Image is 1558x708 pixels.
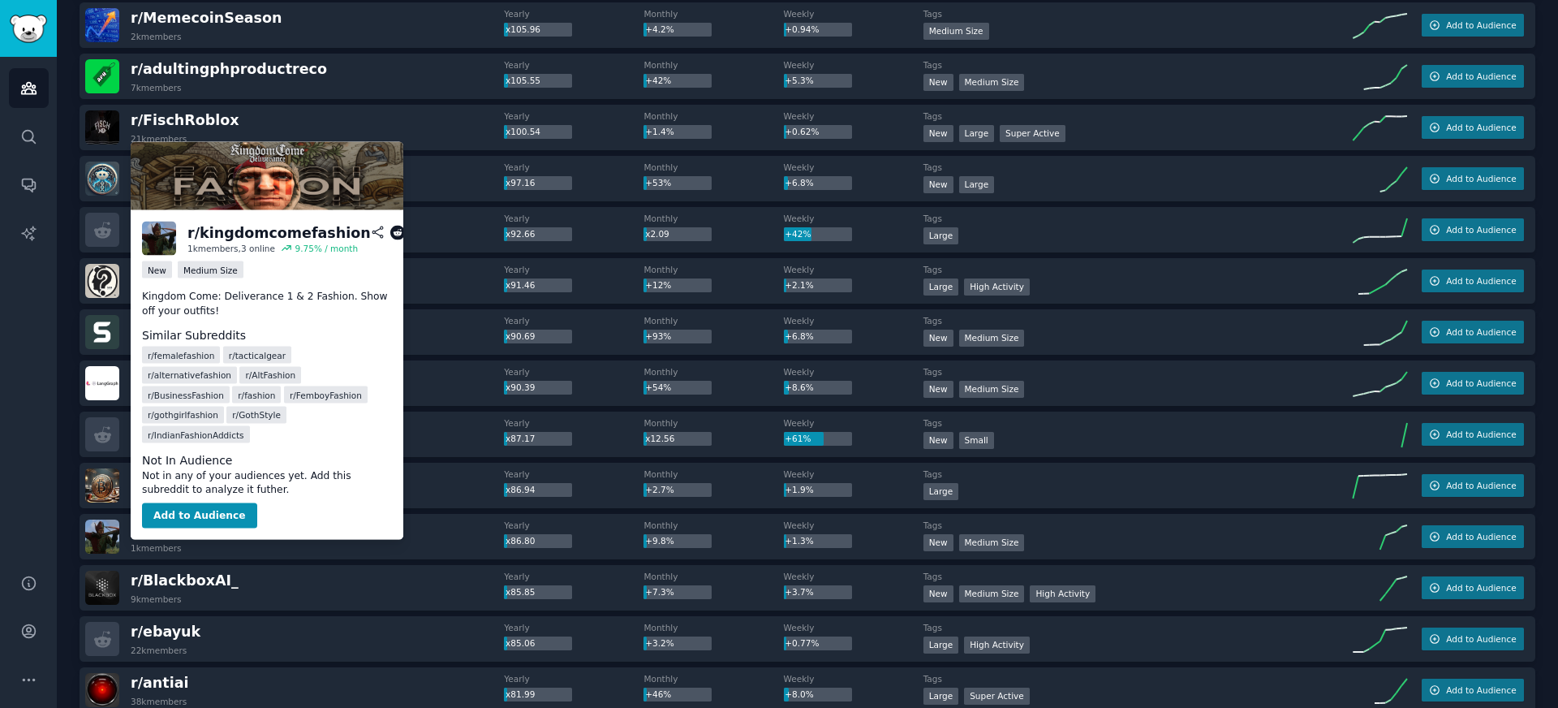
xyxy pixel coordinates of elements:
div: 22k members [131,645,187,656]
div: 9k members [131,594,182,605]
span: r/ fashion [238,389,275,400]
span: +7.3% [645,587,674,597]
dt: Not In Audience [142,451,392,468]
span: x85.06 [506,638,535,648]
span: +3.2% [645,638,674,648]
span: r/ adultingphproductreco [131,61,327,77]
div: Small [959,432,994,449]
span: +61% [785,434,811,443]
dt: Tags [923,468,1342,480]
div: New [923,176,953,193]
div: 2k members [131,31,182,42]
dt: Yearly [504,110,643,122]
span: Add to Audience [1446,582,1516,594]
button: Add to Audience [1422,628,1524,650]
img: FischRoblox [85,110,119,145]
dt: Monthly [643,162,783,173]
dt: Tags [923,213,1342,224]
span: r/ GothStyle [232,409,281,421]
span: +53% [645,178,671,188]
dt: Monthly [643,8,783,19]
div: Large [923,637,959,654]
img: Kingdom Come Fashion [131,142,403,210]
span: x2.09 [645,229,669,239]
span: +2.1% [785,280,813,290]
button: Add to Audience [1422,576,1524,599]
span: +1.4% [645,127,674,136]
dt: Yearly [504,315,643,326]
span: r/ gothgirlfashion [148,409,218,421]
dt: Weekly [784,59,923,71]
img: GummySearch logo [10,15,47,43]
img: startupsavant [85,315,119,349]
span: Add to Audience [1446,19,1516,31]
span: +42% [645,76,671,85]
dt: Yearly [504,213,643,224]
span: +54% [645,382,671,392]
dt: Yearly [504,622,643,633]
span: x92.66 [506,229,535,239]
dt: Monthly [643,673,783,684]
span: Add to Audience [1446,275,1516,287]
img: BodyHackGuide [85,162,119,196]
span: Add to Audience [1446,429,1516,440]
dt: Weekly [784,110,923,122]
span: r/ alternativefashion [148,369,231,381]
dt: Yearly [504,571,643,582]
div: New [142,261,172,278]
div: Medium Size [178,261,243,278]
dt: Yearly [504,468,643,480]
img: AskIndianMen [85,264,119,298]
div: Large [923,227,959,244]
div: r/ kingdomcomefashion [187,222,371,243]
span: +2.7% [645,485,674,494]
dt: Yearly [504,162,643,173]
span: r/ AltFashion [245,369,295,381]
span: Add to Audience [1446,71,1516,82]
span: x105.55 [506,76,540,85]
span: r/ BusinessFashion [148,389,224,400]
dd: Not in any of your audiences yet. Add this subreddit to analyze it futher. [142,468,392,497]
span: +8.0% [785,689,813,699]
div: Medium Size [923,23,989,40]
div: Large [959,125,995,142]
span: +46% [645,689,671,699]
div: Large [923,278,959,296]
div: 9.75 % / month [295,243,358,254]
button: Add to Audience [142,503,257,529]
dt: Weekly [784,468,923,480]
dt: Weekly [784,622,923,633]
span: +1.3% [785,536,813,546]
img: BlackboxAI_ [85,571,119,605]
img: MemecoinSeason [85,8,119,42]
dt: Tags [923,520,1342,531]
dt: Weekly [784,8,923,19]
div: High Activity [964,278,1030,296]
img: kingdomcomefashion [85,520,119,554]
dt: Yearly [504,673,643,684]
span: +0.77% [785,638,819,648]
dt: Tags [923,366,1342,378]
span: x91.46 [506,280,535,290]
div: Medium Size [959,381,1025,398]
span: r/ BlackboxAI_ [131,572,239,589]
span: +93% [645,331,671,341]
span: +0.62% [785,127,819,136]
button: Add to Audience [1422,372,1524,395]
dt: Tags [923,571,1342,582]
button: Add to Audience [1422,218,1524,241]
span: +5.3% [785,76,813,85]
div: 38k members [131,696,187,707]
span: x90.39 [506,382,535,392]
div: High Activity [964,637,1030,654]
div: Medium Size [959,534,1025,551]
div: New [923,432,953,449]
span: x100.54 [506,127,540,136]
dt: Monthly [643,622,783,633]
div: 1k members, 3 online [187,243,275,254]
div: 21k members [131,133,187,145]
dt: Weekly [784,315,923,326]
span: r/ antiai [131,675,188,691]
span: +1.9% [785,485,813,494]
dt: Weekly [784,571,923,582]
